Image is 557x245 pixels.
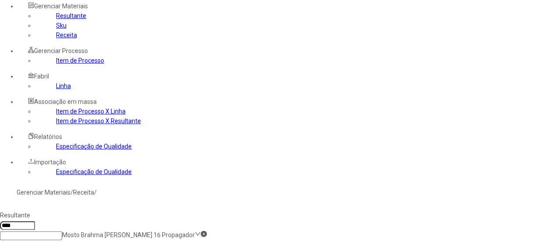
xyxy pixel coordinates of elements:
span: Gerenciar Processo [34,47,88,54]
a: Item de Processo X Linha [56,108,126,115]
nz-select-item: Mosto Brahma Chopp 16 Propagador [62,231,195,238]
span: Associação em massa [34,98,97,105]
span: Fabril [34,73,49,80]
nz-breadcrumb-separator: / [70,189,73,196]
a: Item de Processo [56,57,104,64]
a: Item de Processo X Resultante [56,117,141,124]
a: Receita [56,32,77,39]
a: Resultante [56,12,86,19]
span: Importação [34,159,66,166]
a: Sku [56,22,67,29]
span: Gerenciar Materiais [34,3,88,10]
a: Especificação de Qualidade [56,168,132,175]
a: Especificação de Qualidade [56,143,132,150]
nz-breadcrumb-separator: / [94,189,97,196]
a: Gerenciar Materiais [17,189,70,196]
a: Linha [56,82,71,89]
a: Receita [73,189,94,196]
span: Relatórios [34,133,62,140]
